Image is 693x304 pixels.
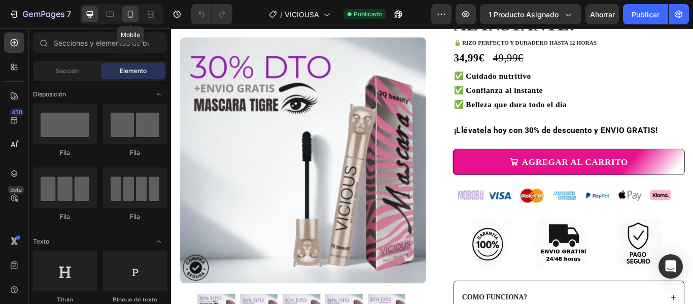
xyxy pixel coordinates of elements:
div: Abrir Intercom Messenger [659,254,683,279]
div: 49,99€ [374,22,411,46]
font: 450 [12,109,22,116]
strong: ✅ Cuidado nutritivo [329,50,420,60]
font: Fila [60,149,70,156]
button: 1 producto asignado [480,4,581,24]
font: Bloque de texto [113,296,157,303]
img: gempages_579970193216766964-ba450866-abb6-4538-9e0a-ebcdda67762e.png [328,183,599,206]
div: 34,99€ [328,22,366,46]
font: Fila [130,149,140,156]
div: Deshacer/Rehacer [191,4,232,24]
font: Título [57,296,73,303]
img: gempages_579970193216766964-a4fba73b-b98b-43e9-b7c1-b96c0493d8e2.png [328,222,599,278]
font: Publicado [354,10,382,18]
input: Secciones y elementos de búsqueda [33,32,167,53]
button: Ahorrar [585,4,619,24]
font: VICIOUSA [285,10,319,19]
font: 7 [66,9,71,19]
font: Disposición [33,90,66,98]
strong: ✅ Confianza al instante [329,66,433,77]
button: 7 [4,4,76,24]
font: Sección [55,67,79,75]
font: / [280,10,283,19]
font: Ahorrar [590,10,615,19]
font: Texto [33,238,49,245]
font: Publicar [632,10,660,19]
p: ¡Llévatela hoy con 30% de descuento y ENVIO GRATIS! [329,111,598,127]
button: Publicar [623,4,668,24]
font: 1 producto asignado [489,10,559,19]
font: Elemento [120,67,147,75]
font: Beta [10,186,22,193]
button: AGREGAR AL CARRITO [328,140,599,171]
span: Abrir con palanca [151,233,167,250]
span: Abrir con palanca [151,86,167,103]
div: AGREGAR AL CARRITO [409,146,533,164]
strong: ✅ Belleza que dura todo el día [329,83,461,93]
p: 🔒 Rizo perfecto y duradero hasta 12 horas [329,13,598,21]
font: Fila [130,213,140,220]
iframe: Área de diseño [171,28,693,304]
font: Fila [60,213,70,220]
